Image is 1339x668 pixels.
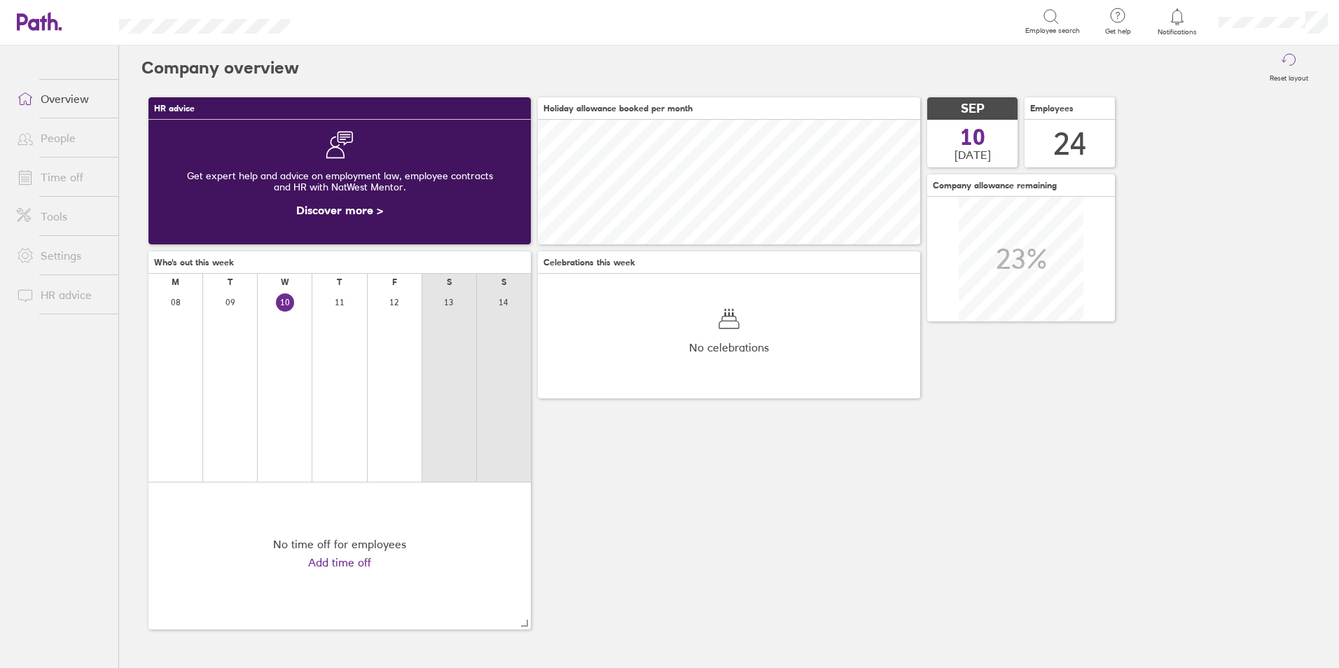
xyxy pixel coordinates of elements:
span: Who's out this week [154,258,234,267]
a: Add time off [308,556,371,569]
a: Notifications [1155,7,1200,36]
span: Employee search [1025,27,1080,35]
a: Overview [6,85,118,113]
span: HR advice [154,104,195,113]
span: [DATE] [955,148,991,161]
span: Notifications [1155,28,1200,36]
span: 10 [960,126,985,148]
div: W [281,277,289,287]
div: F [392,277,397,287]
span: Celebrations this week [543,258,635,267]
span: Holiday allowance booked per month [543,104,693,113]
div: No time off for employees [273,538,406,550]
a: Discover more > [296,203,383,217]
label: Reset layout [1261,70,1317,83]
a: People [6,124,118,152]
div: 24 [1053,126,1087,162]
div: S [447,277,452,287]
a: HR advice [6,281,118,309]
div: T [337,277,342,287]
div: T [228,277,233,287]
span: Get help [1095,27,1141,36]
div: M [172,277,179,287]
div: Search [328,15,363,27]
a: Tools [6,202,118,230]
span: No celebrations [689,341,769,354]
a: Time off [6,163,118,191]
h2: Company overview [141,46,299,90]
a: Settings [6,242,118,270]
button: Reset layout [1261,46,1317,90]
span: Company allowance remaining [933,181,1057,190]
div: Get expert help and advice on employment law, employee contracts and HR with NatWest Mentor. [160,159,520,204]
span: Employees [1030,104,1074,113]
span: SEP [961,102,985,116]
div: S [501,277,506,287]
